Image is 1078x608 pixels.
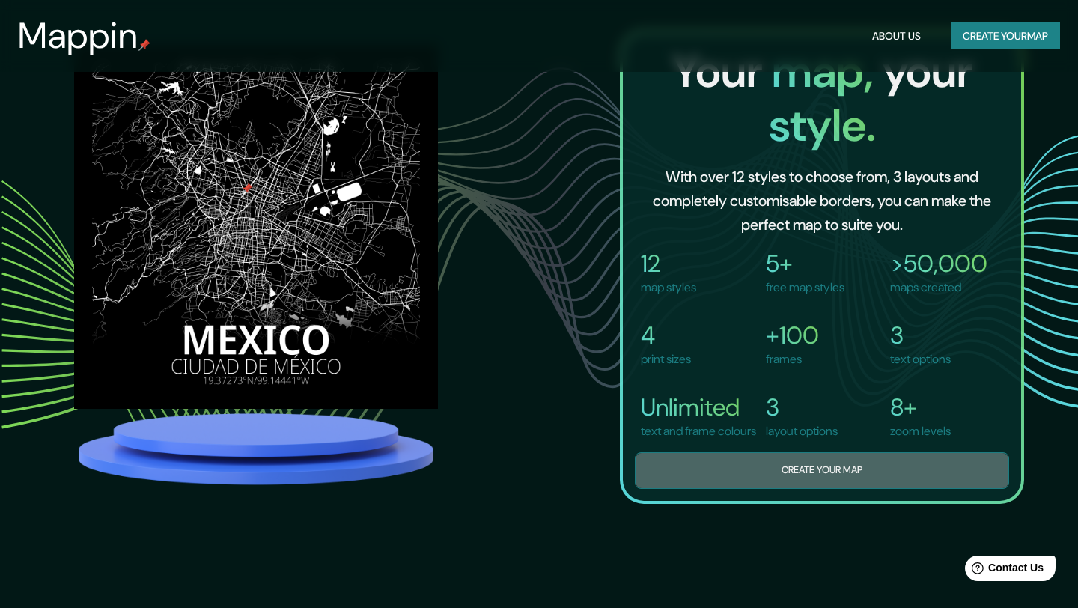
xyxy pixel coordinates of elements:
[890,392,951,422] h4: 8+
[890,249,987,279] h4: >50,000
[635,45,1009,153] h2: Your your
[766,422,838,440] p: layout options
[647,165,997,237] h6: With over 12 styles to choose from, 3 layouts and completely customisable borders, you can make t...
[945,550,1062,592] iframe: Help widget launcher
[766,350,819,368] p: frames
[766,279,844,297] p: free map styles
[641,249,696,279] h4: 12
[138,39,150,51] img: mappin-pin
[641,320,691,350] h4: 4
[641,392,756,422] h4: Unlimited
[74,409,438,490] img: platform.png
[866,22,927,50] button: About Us
[641,422,756,440] p: text and frame colours
[766,392,838,422] h4: 3
[641,279,696,297] p: map styles
[766,320,819,350] h4: +100
[890,320,951,350] h4: 3
[890,350,951,368] p: text options
[635,452,1009,489] button: Create your map
[18,15,138,57] h3: Mappin
[766,249,844,279] h4: 5+
[890,279,987,297] p: maps created
[74,45,438,409] img: mexico-city.png
[769,96,876,155] span: style.
[951,22,1060,50] button: Create yourmap
[890,422,951,440] p: zoom levels
[641,350,691,368] p: print sizes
